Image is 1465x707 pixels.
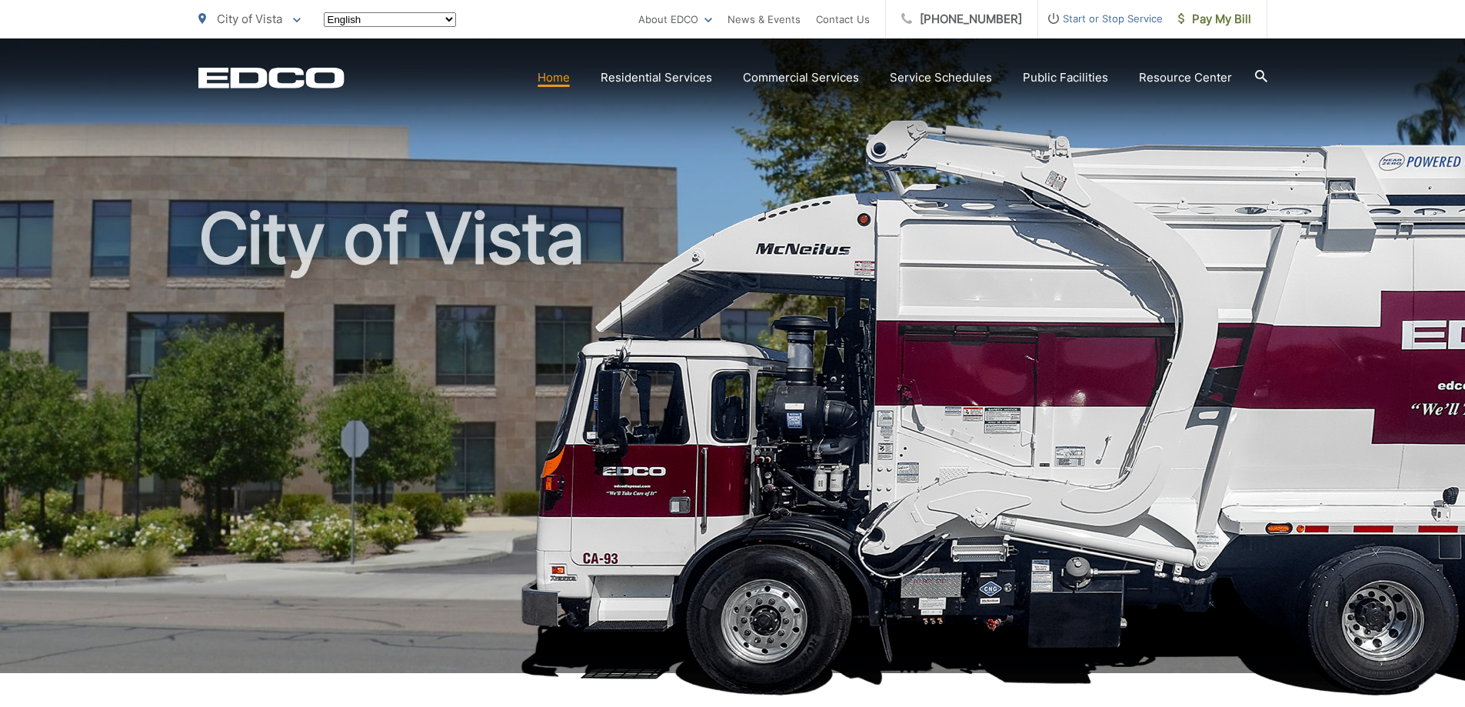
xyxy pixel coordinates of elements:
a: Public Facilities [1023,68,1108,87]
a: EDCD logo. Return to the homepage. [198,67,345,88]
select: Select a language [324,12,456,27]
a: Home [538,68,570,87]
a: News & Events [728,10,801,28]
h1: City of Vista [198,200,1267,687]
a: Commercial Services [743,68,859,87]
a: Contact Us [816,10,870,28]
a: Resource Center [1139,68,1232,87]
a: Service Schedules [890,68,992,87]
a: About EDCO [638,10,712,28]
span: City of Vista [217,12,282,26]
a: Residential Services [601,68,712,87]
span: Pay My Bill [1178,10,1251,28]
